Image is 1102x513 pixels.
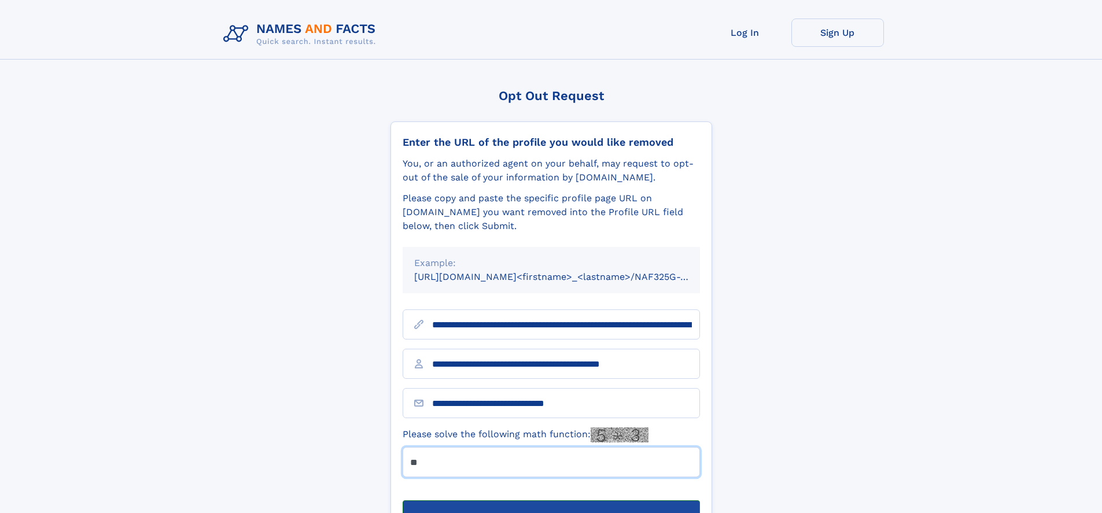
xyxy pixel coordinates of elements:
div: Opt Out Request [390,88,712,103]
div: Enter the URL of the profile you would like removed [403,136,700,149]
div: You, or an authorized agent on your behalf, may request to opt-out of the sale of your informatio... [403,157,700,184]
div: Please copy and paste the specific profile page URL on [DOMAIN_NAME] you want removed into the Pr... [403,191,700,233]
small: [URL][DOMAIN_NAME]<firstname>_<lastname>/NAF325G-xxxxxxxx [414,271,722,282]
label: Please solve the following math function: [403,427,648,442]
a: Sign Up [791,19,884,47]
div: Example: [414,256,688,270]
a: Log In [699,19,791,47]
img: Logo Names and Facts [219,19,385,50]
